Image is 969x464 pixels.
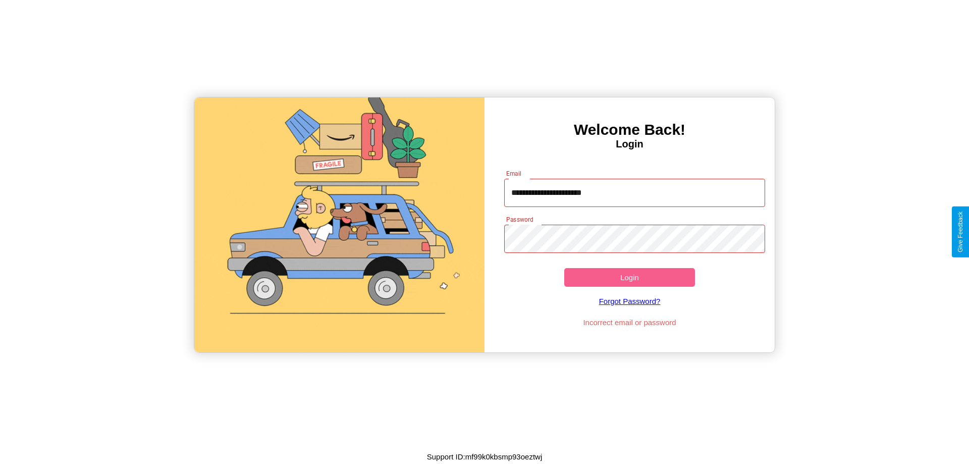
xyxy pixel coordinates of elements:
h3: Welcome Back! [484,121,775,138]
p: Incorrect email or password [499,316,761,329]
h4: Login [484,138,775,150]
label: Email [506,169,522,178]
img: gif [194,97,484,352]
label: Password [506,215,533,224]
div: Give Feedback [957,212,964,252]
p: Support ID: mf99k0kbsmp93oeztwj [427,450,542,463]
button: Login [564,268,695,287]
a: Forgot Password? [499,287,761,316]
